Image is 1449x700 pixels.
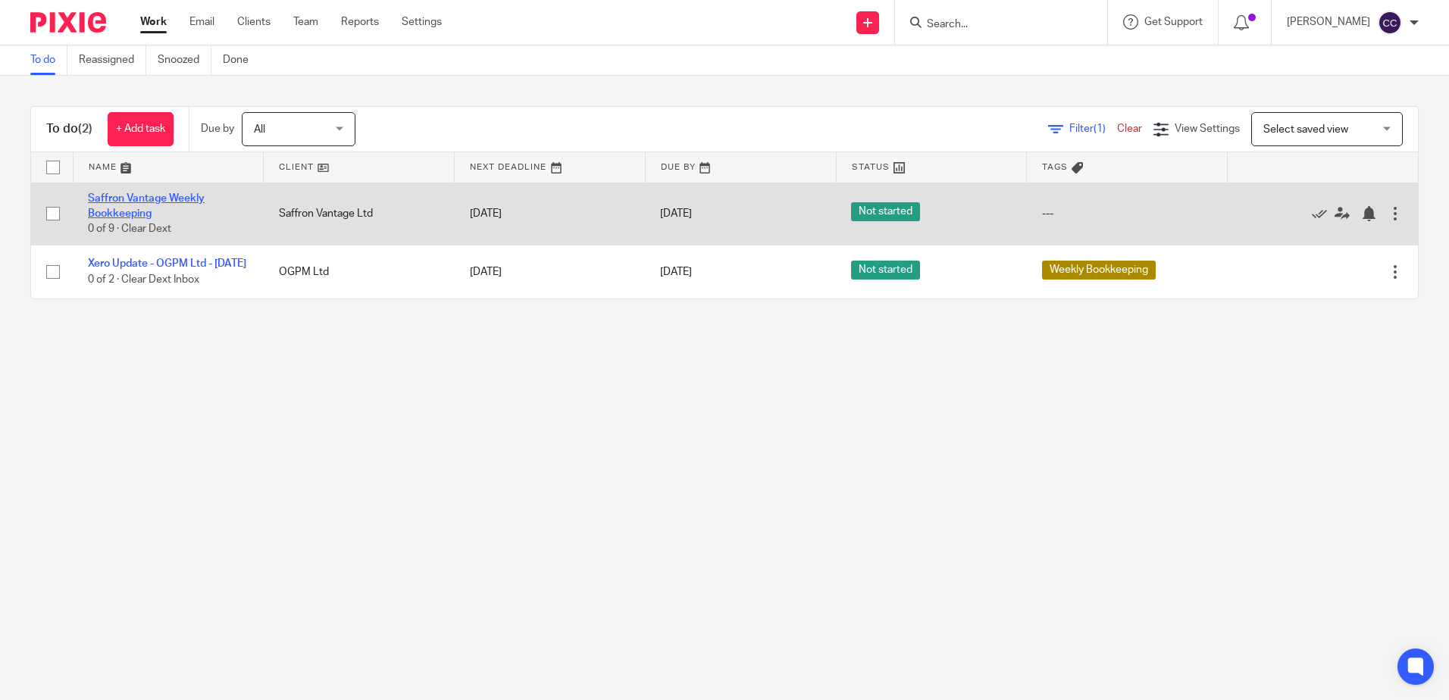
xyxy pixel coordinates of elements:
td: OGPM Ltd [264,245,455,298]
span: View Settings [1175,123,1240,134]
span: [DATE] [660,267,692,277]
a: To do [30,45,67,75]
a: Settings [402,14,442,30]
a: Reports [341,14,379,30]
a: Clear [1117,123,1142,134]
td: [DATE] [455,183,646,245]
p: Due by [201,121,234,136]
span: Get Support [1144,17,1203,27]
a: Clients [237,14,271,30]
a: Snoozed [158,45,211,75]
span: Select saved view [1263,124,1348,135]
td: Saffron Vantage Ltd [264,183,455,245]
td: [DATE] [455,245,646,298]
span: [DATE] [660,208,692,219]
span: All [254,124,265,135]
span: (1) [1094,123,1106,134]
a: + Add task [108,112,174,146]
img: svg%3E [1378,11,1402,35]
a: Email [189,14,214,30]
span: Not started [851,202,920,221]
div: --- [1042,206,1212,221]
input: Search [925,18,1062,32]
a: Xero Update - OGPM Ltd - [DATE] [88,258,246,269]
a: Saffron Vantage Weekly Bookkeeping [88,193,205,219]
a: Work [140,14,167,30]
a: Mark as done [1312,206,1335,221]
h1: To do [46,121,92,137]
span: Weekly Bookkeeping [1042,261,1156,280]
a: Team [293,14,318,30]
span: (2) [78,123,92,135]
span: 0 of 2 · Clear Dext Inbox [88,274,199,285]
img: Pixie [30,12,106,33]
span: Not started [851,261,920,280]
a: Reassigned [79,45,146,75]
span: Filter [1069,123,1117,134]
span: Tags [1042,163,1068,171]
span: 0 of 9 · Clear Dext [88,223,171,234]
p: [PERSON_NAME] [1287,14,1370,30]
a: Done [223,45,260,75]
